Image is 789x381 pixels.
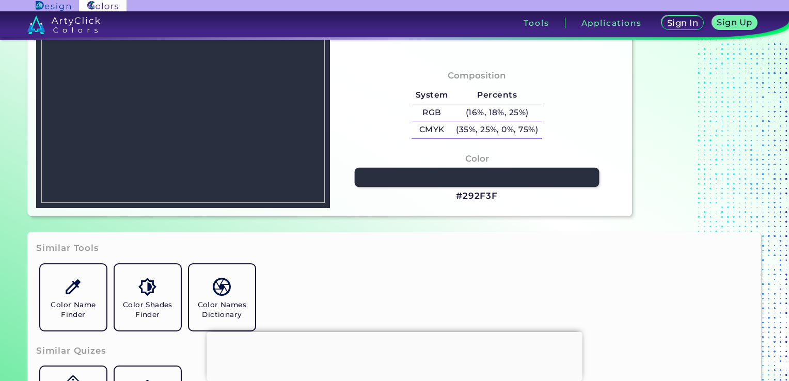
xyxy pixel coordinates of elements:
[448,68,506,83] h4: Composition
[138,278,156,296] img: icon_color_shades.svg
[36,345,106,357] h3: Similar Quizes
[524,19,549,27] h3: Tools
[717,18,752,26] h5: Sign Up
[412,104,452,121] h5: RGB
[111,260,185,335] a: Color Shades Finder
[581,19,642,27] h3: Applications
[36,1,70,11] img: ArtyClick Design logo
[193,300,251,320] h5: Color Names Dictionary
[27,15,100,34] img: logo_artyclick_colors_white.svg
[207,332,582,378] iframe: Advertisement
[36,260,111,335] a: Color Name Finder
[452,104,542,121] h5: (16%, 18%, 25%)
[713,16,757,30] a: Sign Up
[452,87,542,104] h5: Percents
[64,278,82,296] img: icon_color_name_finder.svg
[412,87,452,104] h5: System
[119,300,177,320] h5: Color Shades Finder
[185,260,259,335] a: Color Names Dictionary
[412,121,452,138] h5: CMYK
[213,278,231,296] img: icon_color_names_dictionary.svg
[44,300,102,320] h5: Color Name Finder
[452,121,542,138] h5: (35%, 25%, 0%, 75%)
[662,16,703,30] a: Sign In
[456,190,498,202] h3: #292F3F
[465,151,489,166] h4: Color
[668,19,698,27] h5: Sign In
